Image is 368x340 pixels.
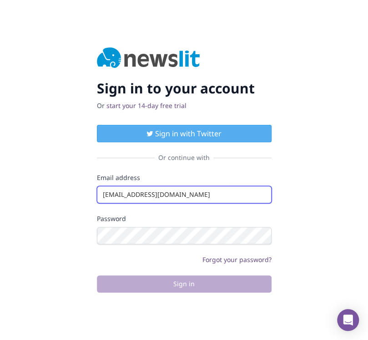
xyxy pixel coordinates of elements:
label: Email address [97,173,272,182]
a: start your 14-day free trial [106,101,187,110]
p: Or [97,101,272,110]
h2: Sign in to your account [97,80,272,97]
label: Password [97,214,272,223]
img: Newslit [97,47,200,69]
span: Or continue with [155,153,213,162]
div: Open Intercom Messenger [337,309,359,331]
button: Sign in [97,275,272,293]
a: Forgot your password? [202,255,272,264]
button: Sign in with Twitter [97,125,272,142]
